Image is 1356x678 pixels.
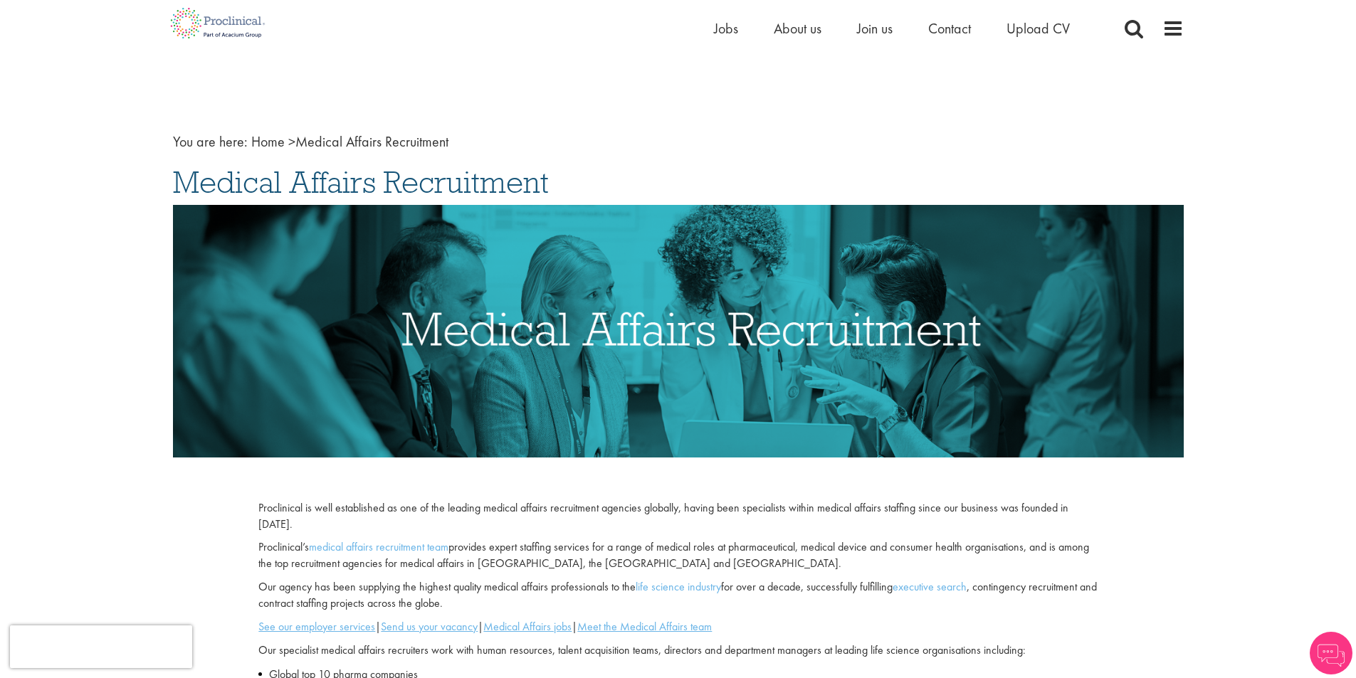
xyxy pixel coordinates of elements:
[10,625,192,668] iframe: reCAPTCHA
[893,579,967,594] a: executive search
[251,132,448,151] span: Medical Affairs Recruitment
[857,19,893,38] a: Join us
[1007,19,1070,38] a: Upload CV
[1310,632,1352,674] img: Chatbot
[258,642,1097,659] p: Our specialist medical affairs recruiters work with human resources, talent acquisition teams, di...
[774,19,821,38] a: About us
[483,619,572,634] a: Medical Affairs jobs
[258,619,375,634] a: See our employer services
[258,500,1097,533] p: Proclinical is well established as one of the leading medical affairs recruitment agencies global...
[173,205,1184,457] img: Medical Affairs Recruitment
[288,132,295,151] span: >
[577,619,712,634] a: Meet the Medical Affairs team
[928,19,971,38] a: Contact
[381,619,478,634] a: Send us your vacancy
[258,619,1097,635] p: | | |
[251,132,285,151] a: breadcrumb link to Home
[309,539,448,554] a: medical affairs recruitment team
[258,539,1097,572] p: Proclinical’s provides expert staffing services for a range of medical roles at pharmaceutical, m...
[714,19,738,38] a: Jobs
[258,579,1097,612] p: Our agency has been supplying the highest quality medical affairs professionals to the for over a...
[173,132,248,151] span: You are here:
[173,163,549,201] span: Medical Affairs Recruitment
[636,579,721,594] a: life science industry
